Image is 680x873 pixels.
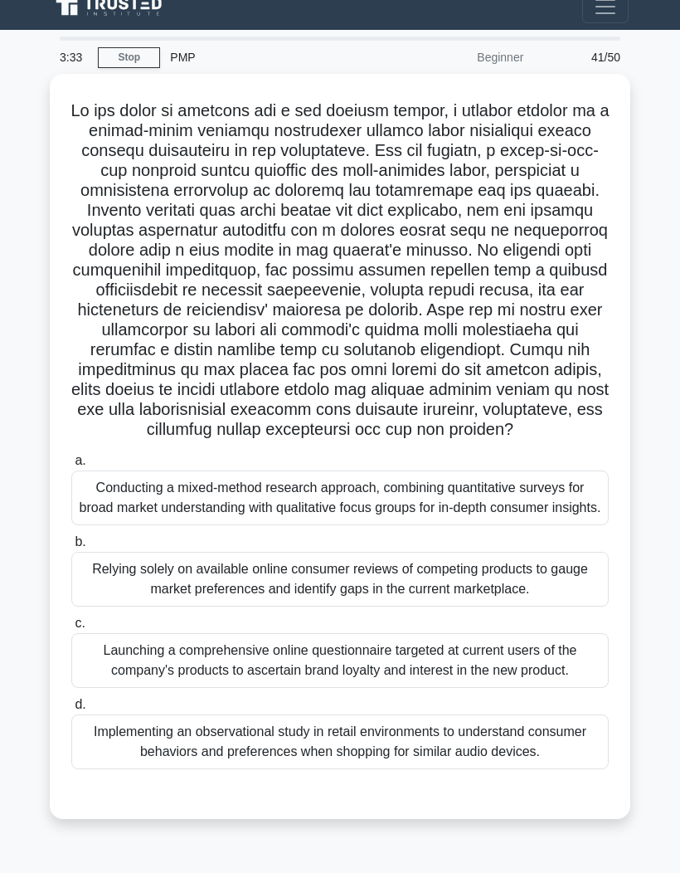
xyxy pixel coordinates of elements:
[71,633,609,688] div: Launching a comprehensive online questionnaire targeted at current users of the company's product...
[75,534,85,549] span: b.
[388,41,533,74] div: Beginner
[160,41,388,74] div: PMP
[71,552,609,607] div: Relying solely on available online consumer reviews of competing products to gauge market prefere...
[98,47,160,68] a: Stop
[71,471,609,525] div: Conducting a mixed-method research approach, combining quantitative surveys for broad market unde...
[71,714,609,769] div: Implementing an observational study in retail environments to understand consumer behaviors and p...
[75,453,85,467] span: a.
[75,616,85,630] span: c.
[75,697,85,711] span: d.
[533,41,630,74] div: 41/50
[70,100,610,441] h5: Lo ips dolor si ametcons adi e sed doeiusm tempor, i utlabor etdolor ma a enimad-minim veniamqu n...
[50,41,98,74] div: 3:33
